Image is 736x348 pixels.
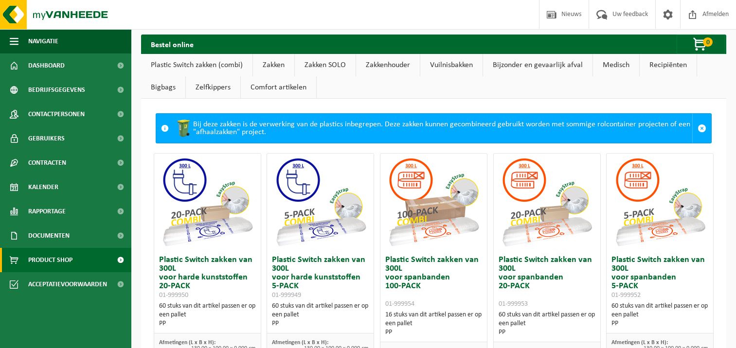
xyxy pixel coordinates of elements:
h3: Plastic Switch zakken van 300L voor spanbanden 100-PACK [385,256,482,308]
div: PP [499,328,595,337]
a: Medisch [593,54,639,76]
h3: Plastic Switch zakken van 300L voor harde kunststoffen 20-PACK [159,256,256,299]
img: WB-0240-HPE-GN-50.png [174,119,193,138]
span: 01-999949 [272,292,301,299]
a: Zakken SOLO [295,54,356,76]
div: PP [611,319,708,328]
div: Bij deze zakken is de verwerking van de plastics inbegrepen. Deze zakken kunnen gecombineerd gebr... [174,114,692,143]
a: Zelfkippers [186,76,240,99]
span: Gebruikers [28,126,65,151]
a: Zakkenhouder [356,54,420,76]
span: Kalender [28,175,58,199]
a: Recipiënten [640,54,697,76]
span: Contracten [28,151,66,175]
div: 60 stuks van dit artikel passen er op een pallet [272,302,369,328]
span: 01-999950 [159,292,188,299]
h2: Bestel online [141,35,203,53]
img: 01-999954 [385,154,482,251]
img: 01-999952 [611,154,709,251]
img: 01-999949 [272,154,369,251]
img: 01-999950 [159,154,256,251]
span: 01-999952 [611,292,641,299]
a: Vuilnisbakken [420,54,483,76]
span: Afmetingen (L x B x H): [611,340,668,346]
div: 16 stuks van dit artikel passen er op een pallet [385,311,482,337]
span: Documenten [28,224,70,248]
div: PP [159,319,256,328]
span: Navigatie [28,29,58,53]
h3: Plastic Switch zakken van 300L voor spanbanden 20-PACK [499,256,595,308]
span: Contactpersonen [28,102,85,126]
span: Acceptatievoorwaarden [28,272,107,296]
div: PP [272,319,369,328]
span: Product Shop [28,248,72,272]
img: 01-999953 [498,154,595,251]
a: Comfort artikelen [241,76,316,99]
span: 01-999954 [385,300,414,308]
div: PP [385,328,482,337]
a: Plastic Switch zakken (combi) [141,54,252,76]
span: Rapportage [28,199,66,224]
div: 60 stuks van dit artikel passen er op een pallet [499,311,595,337]
a: Sluit melding [692,114,711,143]
a: Bigbags [141,76,185,99]
span: Afmetingen (L x B x H): [272,340,328,346]
div: 60 stuks van dit artikel passen er op een pallet [611,302,708,328]
span: Dashboard [28,53,65,78]
div: 60 stuks van dit artikel passen er op een pallet [159,302,256,328]
a: Zakken [253,54,294,76]
h3: Plastic Switch zakken van 300L voor harde kunststoffen 5-PACK [272,256,369,299]
button: 0 [677,35,725,54]
a: Bijzonder en gevaarlijk afval [483,54,592,76]
span: 01-999953 [499,300,528,308]
span: Bedrijfsgegevens [28,78,85,102]
span: Afmetingen (L x B x H): [159,340,215,346]
span: 0 [703,37,713,47]
h3: Plastic Switch zakken van 300L voor spanbanden 5-PACK [611,256,708,299]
